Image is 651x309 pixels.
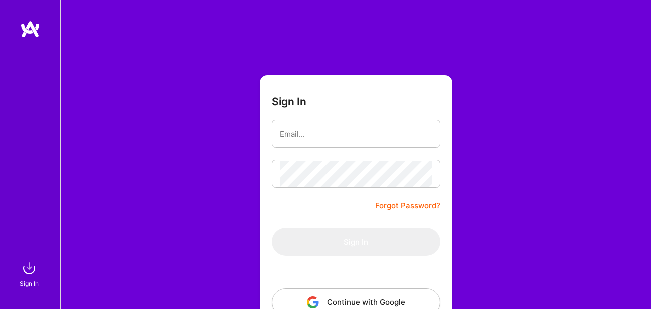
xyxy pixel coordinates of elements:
button: Sign In [272,228,440,256]
h3: Sign In [272,95,306,108]
img: icon [307,296,319,308]
img: logo [20,20,40,38]
input: Email... [280,121,432,147]
a: sign inSign In [21,258,39,289]
a: Forgot Password? [375,200,440,212]
div: Sign In [20,278,39,289]
img: sign in [19,258,39,278]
